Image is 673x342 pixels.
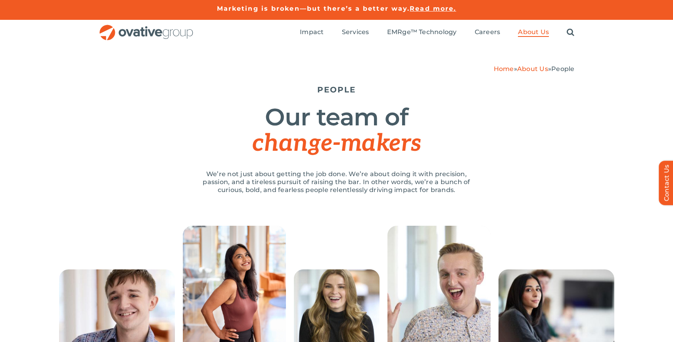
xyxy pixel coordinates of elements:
[475,28,500,36] span: Careers
[99,104,575,156] h1: Our team of
[217,5,410,12] a: Marketing is broken—but there’s a better way.
[300,28,324,36] span: Impact
[252,129,420,158] span: change-makers
[300,20,574,45] nav: Menu
[410,5,456,12] a: Read more.
[551,65,574,73] span: People
[342,28,369,37] a: Services
[494,65,514,73] a: Home
[518,28,549,36] span: About Us
[99,24,194,31] a: OG_Full_horizontal_RGB
[567,28,574,37] a: Search
[300,28,324,37] a: Impact
[518,28,549,37] a: About Us
[342,28,369,36] span: Services
[475,28,500,37] a: Careers
[387,28,457,36] span: EMRge™ Technology
[517,65,548,73] a: About Us
[99,85,575,94] h5: PEOPLE
[494,65,575,73] span: » »
[387,28,457,37] a: EMRge™ Technology
[194,170,479,194] p: We’re not just about getting the job done. We’re about doing it with precision, passion, and a ti...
